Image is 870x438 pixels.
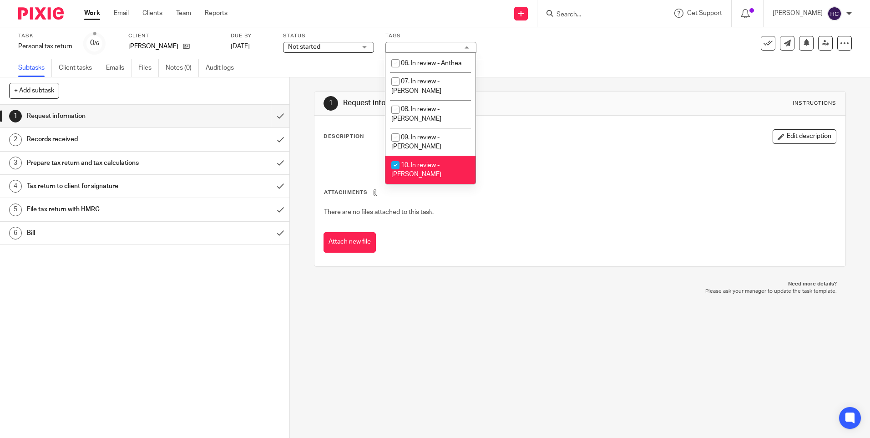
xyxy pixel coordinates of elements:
a: Files [138,59,159,77]
span: Get Support [687,10,722,16]
p: Need more details? [323,280,836,288]
img: svg%3E [827,6,842,21]
h1: File tax return with HMRC [27,203,183,216]
a: Team [176,9,191,18]
div: 1 [324,96,338,111]
small: /6 [94,41,99,46]
a: Audit logs [206,59,241,77]
h1: Tax return to client for signature [27,179,183,193]
h1: Bill [27,226,183,240]
span: Not started [288,44,320,50]
p: Please ask your manager to update the task template. [323,288,836,295]
label: Task [18,32,72,40]
div: 0 [90,38,99,48]
a: Subtasks [18,59,52,77]
a: Notes (0) [166,59,199,77]
label: Tags [385,32,476,40]
label: Due by [231,32,272,40]
a: Reports [205,9,228,18]
button: Edit description [773,129,836,144]
span: 10. In review - [PERSON_NAME] [391,162,441,178]
a: Emails [106,59,132,77]
span: There are no files attached to this task. [324,209,434,215]
div: 6 [9,227,22,239]
div: 4 [9,180,22,193]
span: 08. In review - [PERSON_NAME] [391,106,441,122]
h1: Records received [27,132,183,146]
p: [PERSON_NAME] [773,9,823,18]
img: Pixie [18,7,64,20]
div: Instructions [793,100,836,107]
span: 09. In review - [PERSON_NAME] [391,134,441,150]
a: Clients [142,9,162,18]
a: Client tasks [59,59,99,77]
h1: Request information [343,98,599,108]
label: Status [283,32,374,40]
div: 5 [9,204,22,216]
p: [PERSON_NAME] [128,42,178,51]
label: Client [128,32,219,40]
div: 1 [9,110,22,122]
a: Work [84,9,100,18]
input: Search [556,11,637,19]
h1: Request information [27,109,183,123]
span: Attachments [324,190,368,195]
h1: Prepare tax return and tax calculations [27,156,183,170]
span: [DATE] [231,43,250,50]
div: 2 [9,133,22,146]
span: 06. In review - Anthea [401,60,461,66]
a: Email [114,9,129,18]
span: 07. In review - [PERSON_NAME] [391,78,441,94]
p: Description [324,133,364,140]
button: Attach new file [324,232,376,253]
div: Personal tax return [18,42,72,51]
button: + Add subtask [9,83,59,98]
div: 3 [9,157,22,169]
